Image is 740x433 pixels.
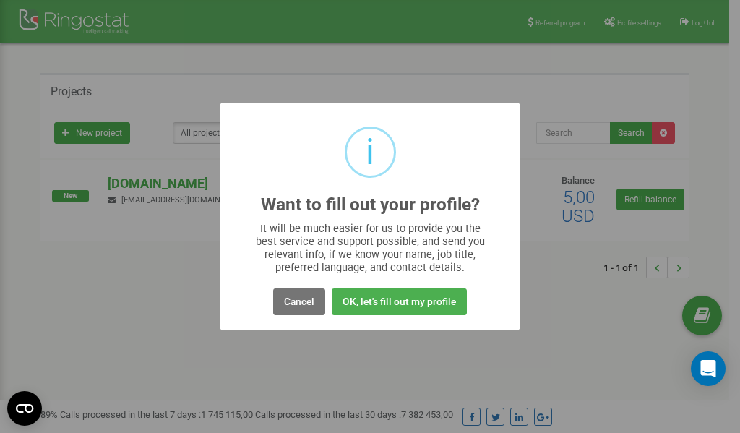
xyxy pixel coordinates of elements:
div: It will be much easier for us to provide you the best service and support possible, and send you ... [249,222,492,274]
div: Open Intercom Messenger [691,351,726,386]
h2: Want to fill out your profile? [261,195,480,215]
button: Open CMP widget [7,391,42,426]
div: i [366,129,374,176]
button: OK, let's fill out my profile [332,288,467,315]
button: Cancel [273,288,325,315]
